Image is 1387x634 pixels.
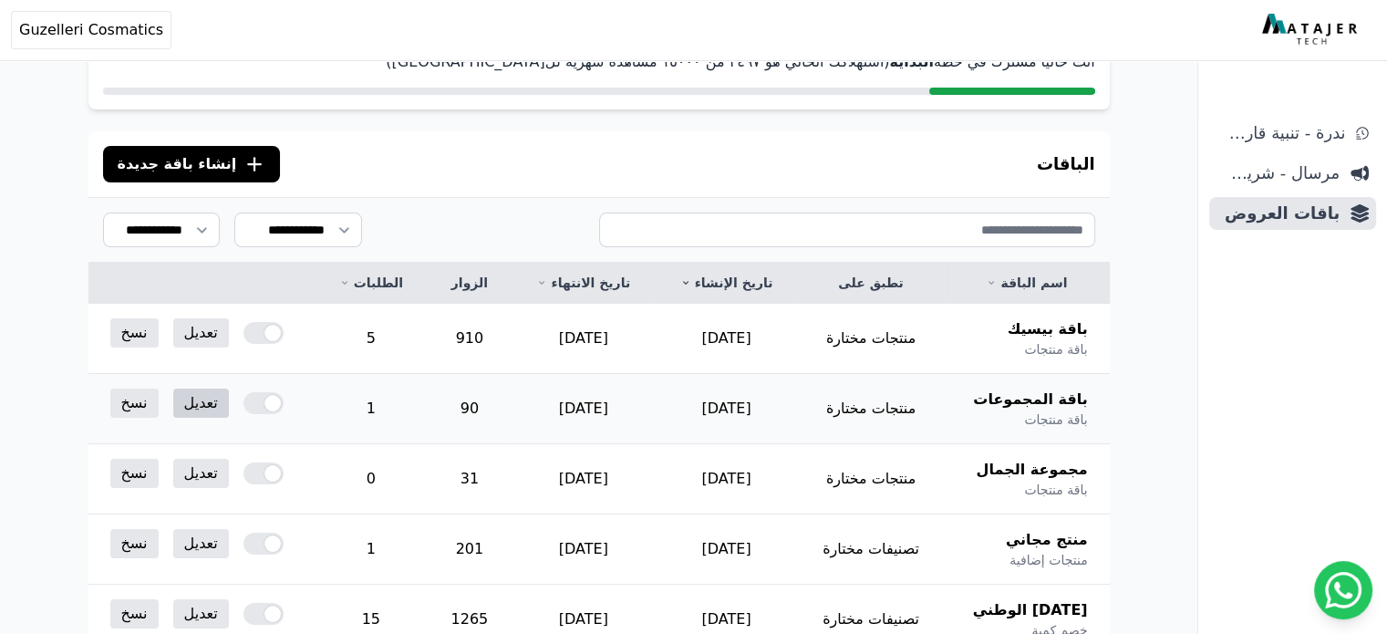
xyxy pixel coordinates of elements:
[428,263,512,304] th: الزوار
[103,51,1095,73] p: أنت حاليا مشترك في خطة (استهلاكك الحالي هو ٢٤٩٧ من ١٥۰۰۰ مشاهدة شهرية لل[GEOGRAPHIC_DATA])
[173,459,229,488] a: تعديل
[1037,151,1095,177] h3: الباقات
[336,274,406,292] a: الطلبات
[512,514,655,585] td: [DATE]
[677,274,775,292] a: تاريخ الإنشاء
[110,599,159,629] a: نسخ
[512,304,655,374] td: [DATE]
[173,599,229,629] a: تعديل
[118,153,237,175] span: إنشاء باقة جديدة
[798,444,944,514] td: منتجات مختارة
[1024,411,1087,429] span: باقة منتجات
[976,459,1087,481] span: مجموعة الجمال
[798,374,944,444] td: منتجات مختارة
[1216,120,1345,146] span: ندرة - تنبية قارب علي النفاذ
[110,459,159,488] a: نسخ
[173,529,229,558] a: تعديل
[512,444,655,514] td: [DATE]
[428,514,512,585] td: 201
[173,389,229,418] a: تعديل
[533,274,633,292] a: تاريخ الانتهاء
[173,318,229,348] a: تعديل
[1262,14,1361,47] img: MatajerTech Logo
[315,514,428,585] td: 1
[428,374,512,444] td: 90
[1009,551,1087,569] span: منتجات إضافية
[512,374,655,444] td: [DATE]
[103,146,281,182] button: إنشاء باقة جديدة
[1216,201,1340,226] span: باقات العروض
[110,529,159,558] a: نسخ
[889,53,933,70] strong: البداية
[655,444,797,514] td: [DATE]
[315,374,428,444] td: 1
[1024,340,1087,359] span: باقة منتجات
[19,19,163,41] span: Guzelleri Cosmatics
[315,444,428,514] td: 0
[110,318,159,348] a: نسخ
[315,304,428,374] td: 5
[11,11,171,49] button: Guzelleri Cosmatics
[798,263,944,304] th: تطبق على
[966,274,1087,292] a: اسم الباقة
[973,599,1088,621] span: [DATE] الوطني
[973,389,1087,411] span: باقة المجموعات
[1007,318,1087,340] span: باقة بيسيك
[798,304,944,374] td: منتجات مختارة
[110,389,159,418] a: نسخ
[428,444,512,514] td: 31
[655,304,797,374] td: [DATE]
[1024,481,1087,499] span: باقة منتجات
[1216,161,1340,186] span: مرسال - شريط دعاية
[798,514,944,585] td: تصنيفات مختارة
[428,304,512,374] td: 910
[655,374,797,444] td: [DATE]
[655,514,797,585] td: [DATE]
[1006,529,1088,551] span: منتج مجاني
